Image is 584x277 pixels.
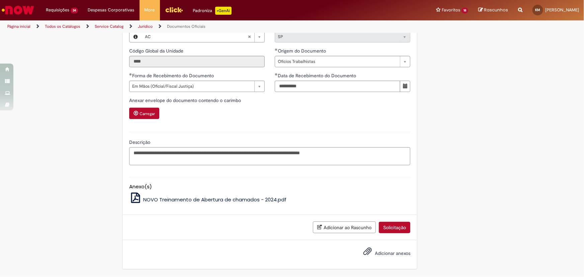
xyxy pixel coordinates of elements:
[129,56,265,67] input: Código Global da Unidade
[478,7,508,13] a: Rascunhos
[278,31,397,42] span: SP
[130,31,142,42] button: Unidade Origem, Visualizar este registro AC
[7,24,30,29] a: Página inicial
[244,31,254,42] abbr: Limpar campo Unidade Origem
[375,250,410,256] span: Adicionar anexos
[71,8,78,13] span: 34
[462,8,468,13] span: 18
[145,31,248,42] span: AC
[5,20,384,33] ul: Trilhas de página
[278,48,327,54] span: Origem do Documento
[275,73,278,76] span: Obrigatório Preenchido
[145,7,155,13] span: More
[129,147,410,165] textarea: Descrição
[138,24,153,29] a: Jurídico
[46,7,69,13] span: Requisições
[1,3,35,17] img: ServiceNow
[193,7,232,15] div: Padroniza
[278,73,357,79] span: Data de Recebimento do Documento
[400,81,410,92] button: Mostrar calendário para Data de Recebimento do Documento
[129,73,132,76] span: Obrigatório Preenchido
[313,221,376,233] button: Adicionar ao Rascunho
[132,73,215,79] span: Forma de Recebimento do Documento
[45,24,80,29] a: Todos os Catálogos
[361,245,373,261] button: Adicionar anexos
[379,222,410,233] button: Solicitação
[142,31,264,42] a: ACLimpar campo Unidade Origem
[215,7,232,15] p: +GenAi
[129,184,410,190] h5: Anexo(s)
[129,139,152,145] span: Descrição
[535,8,540,12] span: KM
[140,111,155,116] small: Carregar
[165,5,183,15] img: click_logo_yellow_360x200.png
[129,196,286,203] a: NOVO Treinamento de Abertura de chamados - 2024.pdf
[95,24,123,29] a: Service Catalog
[278,56,397,67] span: Ofícios Trabalhistas
[88,7,135,13] span: Despesas Corporativas
[129,48,185,54] span: Somente leitura - Código Global da Unidade
[484,7,508,13] span: Rascunhos
[129,108,159,119] button: Carregar anexo de Anexar envelope do documento contendo o carimbo
[167,24,205,29] a: Documentos Oficiais
[275,81,400,92] input: Data de Recebimento do Documento 30 September 2025 Tuesday
[442,7,460,13] span: Favoritos
[275,48,278,51] span: Obrigatório Preenchido
[129,48,185,54] label: Somente leitura - Código Global da Unidade
[132,81,251,92] span: Em Mãos (Oficial/Fiscal Justiça)
[143,196,286,203] span: NOVO Treinamento de Abertura de chamados - 2024.pdf
[129,97,242,103] span: Anexar envelope do documento contendo o carimbo
[545,7,579,13] span: [PERSON_NAME]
